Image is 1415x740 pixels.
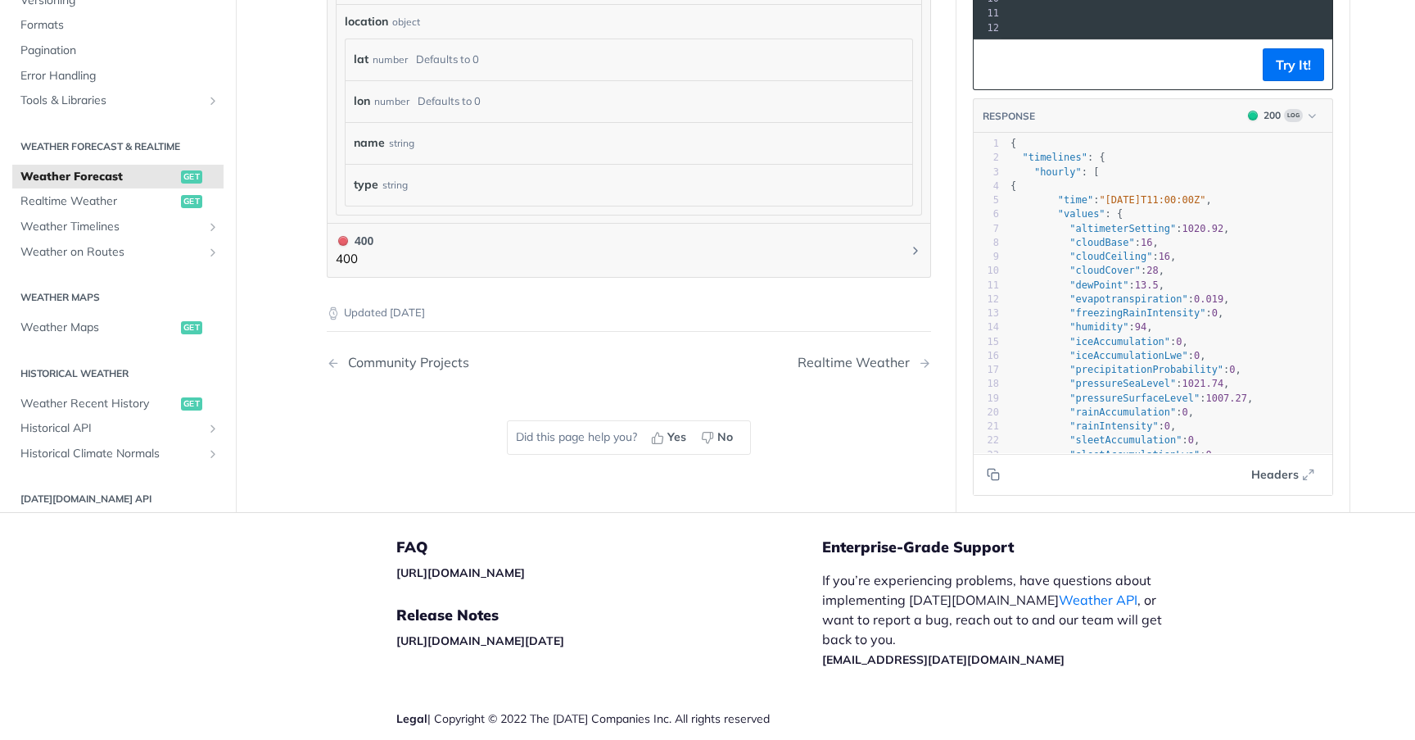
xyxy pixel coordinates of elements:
[12,416,224,441] a: Historical APIShow subpages for Historical API
[974,221,999,235] div: 7
[206,220,219,234] button: Show subpages for Weather Timelines
[1069,236,1134,247] span: "cloudBase"
[181,195,202,208] span: get
[181,397,202,410] span: get
[181,170,202,183] span: get
[20,420,202,437] span: Historical API
[20,168,177,184] span: Weather Forecast
[12,13,224,38] a: Formats
[1164,420,1170,432] span: 0
[1010,293,1229,304] span: : ,
[1059,592,1137,608] a: Weather API
[1010,265,1164,276] span: : ,
[20,43,219,59] span: Pagination
[974,165,999,179] div: 3
[12,215,224,239] a: Weather TimelinesShow subpages for Weather Timelines
[1010,166,1099,177] span: : [
[1010,208,1123,220] span: : {
[181,321,202,334] span: get
[974,391,999,405] div: 19
[1069,349,1188,361] span: "iceAccumulationLwe"
[396,633,564,648] a: [URL][DOMAIN_NAME][DATE]
[1284,109,1303,122] span: Log
[1010,364,1241,375] span: : ,
[974,20,1001,35] div: 12
[1069,265,1141,276] span: "cloudCover"
[1010,222,1229,234] span: : ,
[974,377,999,391] div: 18
[1069,406,1176,417] span: "rainAccumulation"
[354,48,368,71] label: lat
[822,538,1205,557] h5: Enterprise-Grade Support
[1069,392,1200,403] span: "pressureSurfaceLevel"
[206,245,219,258] button: Show subpages for Weather on Routes
[12,89,224,113] a: Tools & LibrariesShow subpages for Tools & Libraries
[327,305,931,321] p: Updated [DATE]
[1135,321,1146,333] span: 94
[982,52,1005,77] button: Copy to clipboard
[1242,462,1324,487] button: Headers
[974,434,999,447] div: 22
[798,355,918,370] div: Realtime Weather
[1248,111,1258,120] span: 200
[12,492,224,506] h2: [DATE][DOMAIN_NAME] API
[338,236,348,246] span: 400
[354,173,378,197] label: type
[1034,166,1082,177] span: "hourly"
[1182,406,1188,417] span: 0
[1205,392,1247,403] span: 1007.27
[1010,335,1188,347] span: : ,
[1010,138,1016,149] span: {
[12,441,224,465] a: Historical Climate NormalsShow subpages for Historical Climate Normals
[974,235,999,249] div: 8
[20,17,219,34] span: Formats
[974,420,999,434] div: 21
[1058,208,1105,220] span: "values"
[12,164,224,188] a: Weather Forecastget
[507,420,751,455] div: Did this page help you?
[1146,265,1158,276] span: 28
[336,232,922,269] button: 400 400400
[396,538,822,557] h5: FAQ
[1251,465,1299,483] span: Headers
[1058,194,1093,206] span: "time"
[1069,307,1205,319] span: "freezingRainIntensity"
[1099,194,1205,206] span: "[DATE]T11:00:00Z"
[336,232,373,250] div: 400
[1264,108,1281,123] div: 200
[974,250,999,264] div: 9
[909,244,922,257] svg: Chevron
[1069,364,1223,375] span: "precipitationProbability"
[12,290,224,305] h2: Weather Maps
[982,462,1005,487] button: Copy to clipboard
[20,243,202,260] span: Weather on Routes
[974,264,999,278] div: 10
[974,292,999,306] div: 12
[974,193,999,207] div: 5
[695,425,742,450] button: No
[12,239,224,264] a: Weather on RoutesShow subpages for Weather on Routes
[382,173,408,197] div: string
[206,422,219,435] button: Show subpages for Historical API
[1069,378,1176,389] span: "pressureSeaLevel"
[396,711,427,726] a: Legal
[974,320,999,334] div: 14
[206,447,219,460] button: Show subpages for Historical Climate Normals
[1069,335,1170,347] span: "iceAccumulation"
[1010,420,1176,432] span: : ,
[822,652,1065,667] a: [EMAIL_ADDRESS][DATE][DOMAIN_NAME]
[20,193,177,210] span: Realtime Weather
[389,131,414,155] div: string
[1240,107,1324,124] button: 200200Log
[974,207,999,221] div: 6
[1194,349,1200,361] span: 0
[1141,236,1152,247] span: 16
[396,565,525,580] a: [URL][DOMAIN_NAME]
[1069,251,1152,262] span: "cloudCeiling"
[354,89,370,113] label: lon
[822,570,1179,669] p: If you’re experiencing problems, have questions about implementing [DATE][DOMAIN_NAME] , or want ...
[974,137,999,151] div: 1
[373,48,408,71] div: number
[418,89,481,113] div: Defaults to 0
[1159,251,1170,262] span: 16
